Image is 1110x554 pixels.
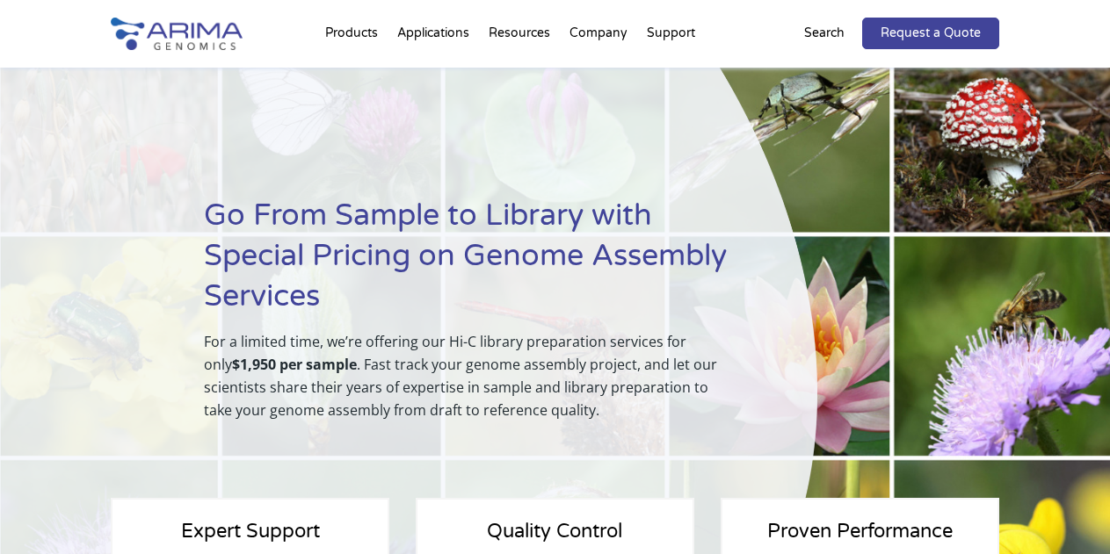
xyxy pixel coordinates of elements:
[862,18,999,49] a: Request a Quote
[181,520,320,543] span: Expert Support
[232,355,357,374] strong: $1,950 per sample
[487,520,622,543] span: Quality Control
[204,196,729,330] h1: Go From Sample to Library with Special Pricing on Genome Assembly Services
[111,18,243,50] img: Arima-Genomics-logo
[767,520,953,543] span: Proven Performance
[204,330,729,435] p: For a limited time, we’re offering our Hi-C library preparation services for only . Fast track yo...
[804,22,845,45] p: Search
